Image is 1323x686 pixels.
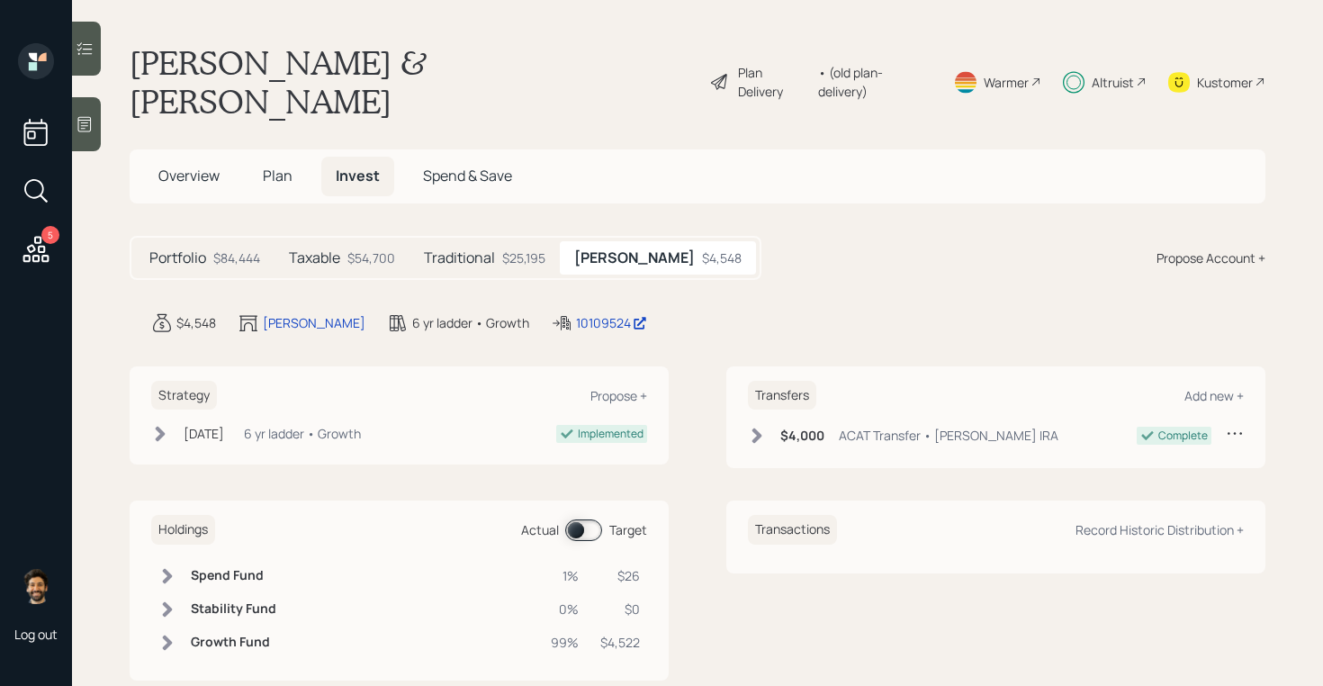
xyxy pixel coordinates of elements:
h6: Transfers [748,381,816,411]
div: • (old plan-delivery) [818,63,931,101]
h6: Stability Fund [191,601,276,617]
div: Plan Delivery [738,63,809,101]
div: Target [609,520,647,539]
span: Invest [336,166,380,185]
div: Record Historic Distribution + [1075,521,1244,538]
span: Overview [158,166,220,185]
div: 6 yr ladder • Growth [244,424,361,443]
div: Actual [521,520,559,539]
div: Complete [1158,428,1208,444]
div: Altruist [1092,73,1134,92]
span: Spend & Save [423,166,512,185]
div: 10109524 [576,313,647,332]
div: $4,548 [702,248,742,267]
div: Propose + [590,387,647,404]
h6: $4,000 [780,429,824,444]
div: 6 yr ladder • Growth [412,313,529,332]
div: $26 [600,566,640,585]
h6: Holdings [151,515,215,545]
div: 0% [551,600,579,618]
div: Implemented [578,426,643,442]
div: Warmer [984,73,1029,92]
div: [DATE] [184,424,224,443]
h5: Traditional [424,249,495,266]
div: $4,522 [600,633,640,652]
div: ACAT Transfer • [PERSON_NAME] IRA [839,426,1058,445]
div: Propose Account + [1156,248,1265,267]
div: Log out [14,626,58,643]
img: eric-schwartz-headshot.png [18,568,54,604]
div: 5 [41,226,59,244]
div: [PERSON_NAME] [263,313,365,332]
div: $54,700 [347,248,395,267]
h5: Portfolio [149,249,206,266]
h5: Taxable [289,249,340,266]
h6: Growth Fund [191,635,276,650]
h6: Strategy [151,381,217,411]
div: $4,548 [176,313,216,332]
div: Add new + [1184,387,1244,404]
div: 1% [551,566,579,585]
div: $84,444 [213,248,260,267]
div: $25,195 [502,248,545,267]
div: Kustomer [1197,73,1253,92]
div: 99% [551,633,579,652]
h6: Spend Fund [191,568,276,583]
h1: [PERSON_NAME] & [PERSON_NAME] [130,43,695,121]
div: $0 [600,600,640,618]
h5: [PERSON_NAME] [574,249,695,266]
h6: Transactions [748,515,837,545]
span: Plan [263,166,292,185]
